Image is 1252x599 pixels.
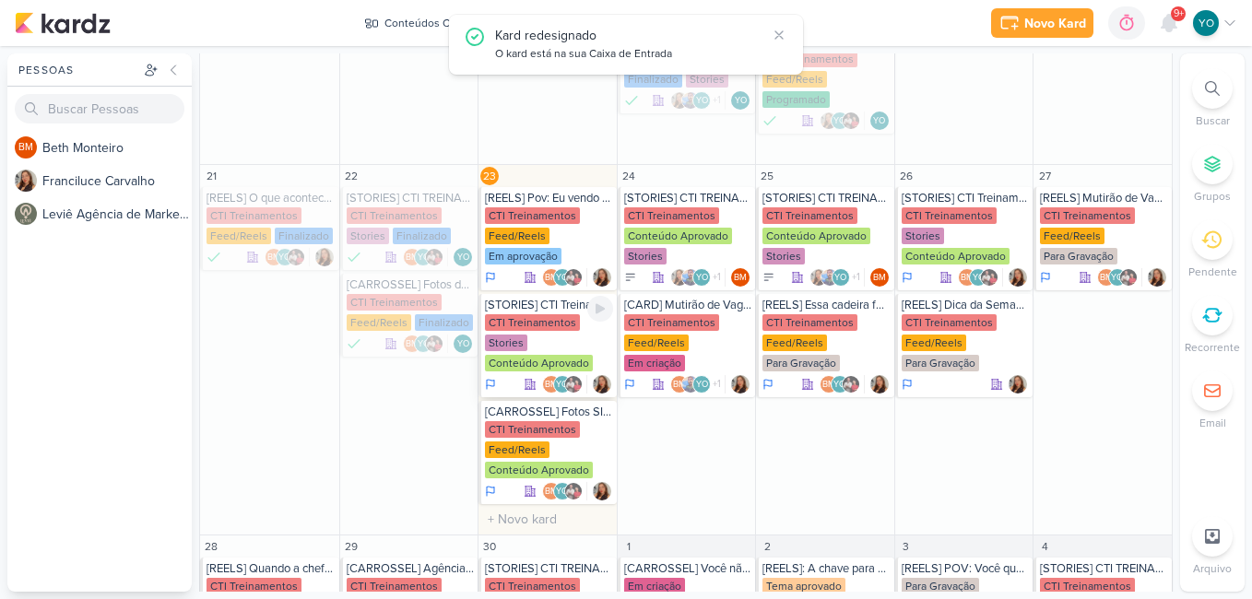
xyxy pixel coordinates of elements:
[670,375,689,393] div: Beth Monteiro
[267,253,280,263] p: BM
[692,91,711,110] div: Yasmin Oliveira
[850,270,860,285] span: +1
[1009,375,1027,393] img: Franciluce Carvalho
[870,268,889,287] div: Beth Monteiro
[485,377,496,392] div: Em Andamento
[485,191,613,206] div: [REELS] Pov: Eu vendo que você não fez sua matrícula na CTI
[207,561,336,576] div: [REELS] Quando a chefe pergunta se o comercial já bateu meta
[1185,339,1240,356] p: Recorrente
[1119,268,1138,287] img: cti direção
[873,274,886,283] p: BM
[454,335,472,353] div: Responsável: Yasmin Oliveira
[820,375,865,393] div: Colaboradores: Beth Monteiro, Yasmin Oliveira, cti direção
[902,248,1010,264] div: Conteúdo Aprovado
[821,268,839,287] img: Guilherme Savio
[482,508,613,531] input: + Novo kard
[457,253,469,263] p: YO
[731,91,750,110] div: Responsável: Yasmin Oliveira
[418,340,430,349] p: YO
[593,482,611,500] div: Responsável: Franciluce Carvalho
[1108,268,1127,287] div: Yasmin Oliveira
[973,274,985,283] p: YO
[414,248,432,266] div: Yasmin Oliveira
[842,112,860,130] img: cti direção
[758,537,776,556] div: 2
[485,578,580,594] div: CTI Treinamentos
[711,93,721,108] span: +1
[624,578,685,594] div: Em criação
[958,268,976,287] div: Beth Monteiro
[624,355,685,371] div: Em criação
[624,561,752,576] div: [CARROSSEL] Você não é o candidato perfeito.
[624,377,635,392] div: Em Andamento
[406,340,419,349] p: BM
[1009,268,1027,287] img: Franciluce Carvalho
[670,375,726,393] div: Colaboradores: Beth Monteiro, Guilherme Savio, Yasmin Oliveira, cti direção
[670,268,726,287] div: Colaboradores: Franciluce Carvalho, Guilherme Savio, Yasmin Oliveira, cti direção
[624,248,667,264] div: Stories
[1193,10,1219,36] div: Yasmin Oliveira
[542,482,587,500] div: Colaboradores: Beth Monteiro, Yasmin Oliveira, cti direção
[762,561,891,576] div: [REELS]: A chave para o sucesso da sua carreira
[820,112,838,130] img: Franciluce Carvalho
[485,421,580,438] div: CTI Treinamentos
[762,248,805,264] div: Stories
[1148,268,1166,287] img: Franciluce Carvalho
[809,268,828,287] img: Franciluce Carvalho
[958,268,1003,287] div: Colaboradores: Beth Monteiro, Yasmin Oliveira, cti direção
[833,117,845,126] p: YO
[1193,560,1232,577] p: Arquivo
[620,537,638,556] div: 1
[1097,268,1142,287] div: Colaboradores: Beth Monteiro, Yasmin Oliveira, cti direção
[485,207,580,224] div: CTI Treinamentos
[902,578,979,594] div: Para Gravação
[545,381,558,390] p: BM
[1180,68,1245,129] li: Ctrl + F
[347,294,442,311] div: CTI Treinamentos
[415,314,473,331] div: Finalizado
[696,381,708,390] p: YO
[897,167,915,185] div: 26
[902,270,913,285] div: Em Andamento
[393,228,451,244] div: Finalizado
[403,248,421,266] div: Beth Monteiro
[1148,268,1166,287] div: Responsável: Franciluce Carvalho
[485,441,549,458] div: Feed/Reels
[735,97,747,106] p: YO
[15,12,111,34] img: kardz.app
[593,482,611,500] img: Franciluce Carvalho
[207,228,271,244] div: Feed/Reels
[347,191,475,206] div: [STORIES] CTI TREINAMENTOS
[1024,14,1086,33] div: Novo Kard
[545,487,558,497] p: BM
[42,138,192,158] div: B e t h M o n t e i r o
[758,167,776,185] div: 25
[485,228,549,244] div: Feed/Reels
[1111,274,1123,283] p: YO
[624,271,637,284] div: A Fazer
[553,482,572,500] div: Yasmin Oliveira
[762,228,870,244] div: Conteúdo Aprovado
[1040,228,1104,244] div: Feed/Reels
[842,375,860,393] img: cti direção
[762,191,891,206] div: [STORIES] CTI TREINAMENTOS
[731,91,750,110] div: Yasmin Oliveira
[681,268,700,287] img: Guilherme Savio
[1040,248,1117,264] div: Para Gravação
[485,270,496,285] div: Em Andamento
[495,26,766,45] div: Kard redesignado
[418,253,430,263] p: YO
[495,45,766,64] div: O kard está na sua Caixa de Entrada
[809,268,865,287] div: Colaboradores: Franciluce Carvalho, Guilherme Savio, Yasmin Oliveira, cti direção
[403,335,421,353] div: Beth Monteiro
[870,375,889,393] img: Franciluce Carvalho
[480,167,499,185] div: 23
[454,335,472,353] div: Yasmin Oliveira
[485,248,561,264] div: Em aprovação
[485,462,593,478] div: Conteúdo Aprovado
[1199,415,1226,431] p: Email
[276,248,294,266] div: Yasmin Oliveira
[347,561,475,576] div: [CARROSSEL] Agências Parceiras presentes no Mutirão de Vagas
[587,296,613,322] div: Ligar relógio
[820,112,865,130] div: Colaboradores: Franciluce Carvalho, Yasmin Oliveira, cti direção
